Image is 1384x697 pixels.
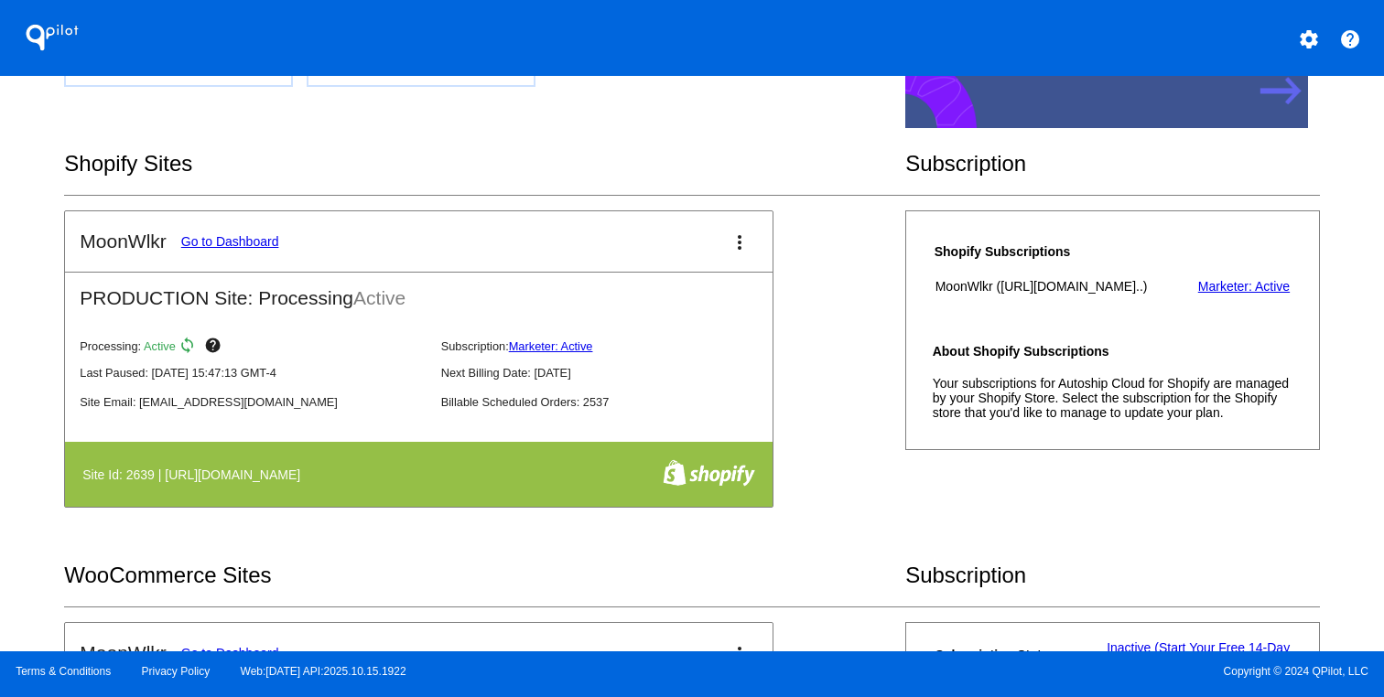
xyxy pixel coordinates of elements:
[82,467,309,482] h4: Site Id: 2639 | [URL][DOMAIN_NAME]
[204,337,226,359] mat-icon: help
[1339,28,1361,50] mat-icon: help
[441,339,787,353] p: Subscription:
[729,643,751,665] mat-icon: more_vert
[935,244,1181,259] h4: Shopify Subscriptions
[708,665,1368,678] span: Copyright © 2024 QPilot, LLC
[80,642,167,664] h2: MoonWlkr
[1198,279,1290,294] a: Marketer: Active
[80,395,426,409] p: Site Email: [EMAIL_ADDRESS][DOMAIN_NAME]
[1298,28,1320,50] mat-icon: settings
[933,344,1292,359] h4: About Shopify Subscriptions
[64,151,905,177] h2: Shopify Sites
[353,287,405,308] span: Active
[905,563,1320,588] h2: Subscription
[509,339,593,353] a: Marketer: Active
[16,19,89,56] h1: QPilot
[80,231,167,252] h2: MoonWlkr
[142,665,211,678] a: Privacy Policy
[935,639,1101,670] th: Subscription Status
[80,337,426,359] p: Processing:
[441,366,787,380] p: Next Billing Date: [DATE]
[905,151,1320,177] h2: Subscription
[181,234,279,249] a: Go to Dashboard
[16,665,111,678] a: Terms & Conditions
[1107,640,1290,670] a: Inactive (Start Your Free 14-Day Trial)
[729,231,751,253] mat-icon: more_vert
[933,376,1292,420] p: Your subscriptions for Autoship Cloud for Shopify are managed by your Shopify Store. Select the s...
[80,366,426,380] p: Last Paused: [DATE] 15:47:13 GMT-4
[935,278,1181,295] th: MoonWlkr ([URL][DOMAIN_NAME]..)
[178,337,200,359] mat-icon: sync
[441,395,787,409] p: Billable Scheduled Orders: 2537
[663,459,755,487] img: f8a94bdc-cb89-4d40-bdcd-a0261eff8977
[144,339,176,353] span: Active
[241,665,406,678] a: Web:[DATE] API:2025.10.15.1922
[64,563,905,588] h2: WooCommerce Sites
[65,273,773,309] h2: PRODUCTION Site: Processing
[181,646,279,660] a: Go to Dashboard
